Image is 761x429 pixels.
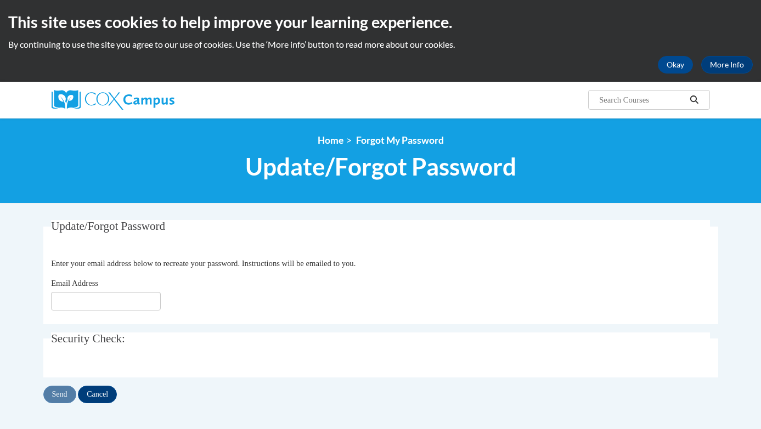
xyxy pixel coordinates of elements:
[245,152,516,181] span: Update/Forgot Password
[52,90,174,110] img: Cox Campus
[52,90,260,110] a: Cox Campus
[51,279,98,287] span: Email Address
[356,134,444,146] span: Forgot My Password
[701,56,753,74] a: More Info
[51,259,356,268] span: Enter your email address below to recreate your password. Instructions will be emailed to you.
[686,93,702,106] button: Search
[51,292,161,311] input: Email
[51,332,125,345] span: Security Check:
[51,219,165,233] span: Update/Forgot Password
[8,38,753,50] p: By continuing to use the site you agree to our use of cookies. Use the ‘More info’ button to read...
[658,56,693,74] button: Okay
[8,11,753,33] h2: This site uses cookies to help improve your learning experience.
[598,93,686,106] input: Search Courses
[78,386,117,403] input: Cancel
[318,134,343,146] a: Home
